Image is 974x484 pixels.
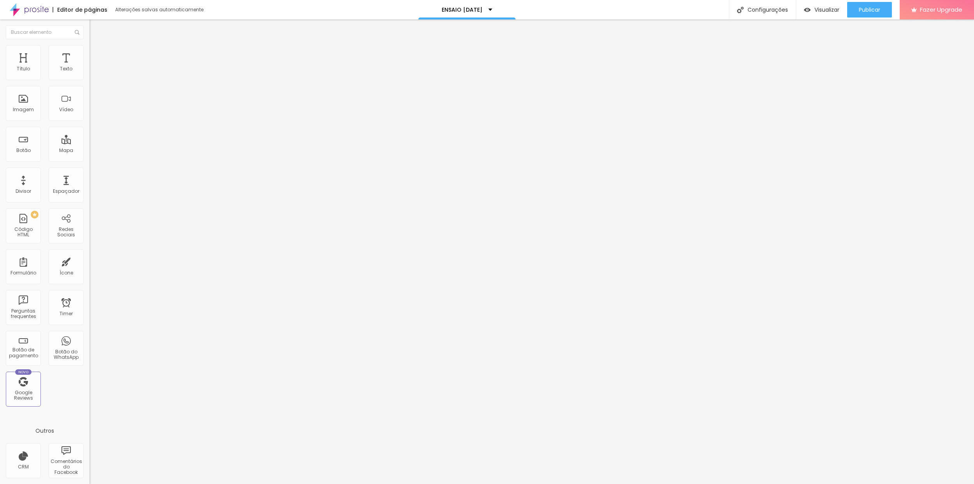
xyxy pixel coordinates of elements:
input: Buscar elemento [6,25,84,39]
span: Fazer Upgrade [920,6,962,13]
div: Vídeo [59,107,73,112]
div: Mapa [59,148,73,153]
div: Perguntas frequentes [8,308,39,320]
img: view-1.svg [804,7,811,13]
button: Visualizar [796,2,847,17]
div: Botão de pagamento [8,347,39,358]
div: Botão [16,148,31,153]
div: Formulário [11,270,36,276]
div: Imagem [13,107,34,112]
div: Espaçador [53,189,79,194]
span: Visualizar [814,7,839,13]
div: Editor de páginas [53,7,107,12]
img: Icone [75,30,79,35]
div: CRM [18,464,29,470]
span: Publicar [859,7,880,13]
div: Alterações salvas automaticamente [115,7,205,12]
iframe: Editor [90,19,974,484]
div: Ícone [60,270,73,276]
button: Publicar [847,2,892,17]
div: Texto [60,66,72,72]
div: Novo [15,369,32,375]
div: Código HTML [8,227,39,238]
p: ENSAIO [DATE] [442,7,483,12]
div: Timer [60,311,73,316]
div: Botão do WhatsApp [51,349,81,360]
div: Comentários do Facebook [51,459,81,475]
div: Google Reviews [8,390,39,401]
div: Título [17,66,30,72]
img: Icone [737,7,744,13]
div: Redes Sociais [51,227,81,238]
div: Divisor [16,189,31,194]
